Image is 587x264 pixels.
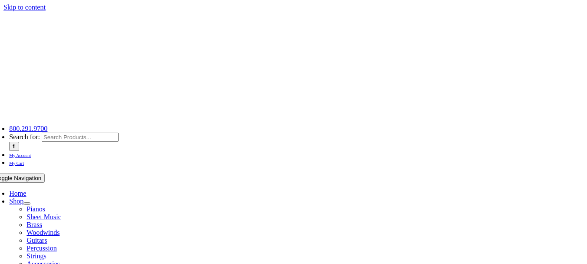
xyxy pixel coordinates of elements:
span: My Account [9,153,31,158]
span: My Cart [9,161,24,166]
input: Search [9,142,19,151]
a: Percussion [27,244,56,252]
a: Home [9,190,26,197]
input: Search Products... [42,133,119,142]
a: My Account [9,151,31,158]
a: Guitars [27,237,47,244]
a: Sheet Music [27,213,61,221]
a: Strings [27,252,46,260]
a: Woodwinds [27,229,60,236]
a: Shop [9,197,23,205]
span: Search for: [9,133,40,140]
button: Open submenu of Shop [23,202,30,205]
a: Brass [27,221,42,228]
a: Skip to content [3,3,46,11]
a: My Cart [9,159,24,166]
a: 800.291.9700 [9,125,47,132]
a: Pianos [27,205,45,213]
